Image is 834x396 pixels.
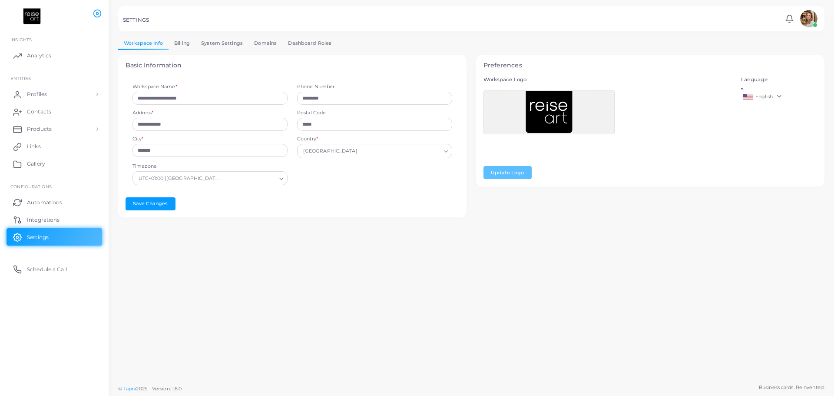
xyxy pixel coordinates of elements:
div: Search for option [297,144,452,158]
a: Automations [7,193,102,211]
input: Search for option [359,146,440,156]
label: Workspace Name [132,83,177,90]
a: Links [7,138,102,155]
a: Settings [7,228,102,246]
span: Links [27,143,41,150]
span: Configurations [10,184,52,189]
span: Contacts [27,108,51,116]
span: English [755,93,773,100]
span: ENTITIES [10,76,31,81]
span: Version: 1.8.0 [152,386,182,392]
span: INSIGHTS [10,37,32,42]
img: en [743,94,753,100]
h5: Workspace Logo [483,77,731,83]
span: © [118,385,182,393]
span: Automations [27,199,62,206]
a: Tapni [123,386,136,392]
span: 2025 [136,385,147,393]
label: Address [132,110,153,116]
span: Profiles [27,90,47,98]
h5: SETTINGS [123,17,149,23]
div: Search for option [132,171,288,185]
a: English [741,92,817,102]
a: Domains [248,37,282,50]
span: UTC+01:00 ([GEOGRAPHIC_DATA], [GEOGRAPHIC_DATA], [GEOGRAPHIC_DATA], [GEOGRAPHIC_DATA], War... [139,174,221,183]
a: Contacts [7,103,102,120]
button: Update Logo [483,166,532,179]
a: Billing [169,37,195,50]
h4: Preferences [483,62,817,69]
a: Dashboard Roles [282,37,337,50]
span: [GEOGRAPHIC_DATA] [302,147,358,156]
label: Phone Number [297,83,452,90]
button: Save Changes [126,197,175,210]
span: Business cards. Reinvented. [759,384,824,391]
h5: Language [741,77,817,83]
span: Products [27,125,52,133]
a: System Settings [195,37,248,50]
a: Integrations [7,211,102,228]
h4: Basic Information [126,62,460,69]
span: Schedule a Call [27,266,67,273]
label: Postal Code [297,110,452,116]
img: avatar [800,10,817,27]
span: Gallery [27,160,45,168]
span: Analytics [27,52,51,60]
a: Gallery [7,155,102,173]
a: Profiles [7,86,102,103]
label: Timezone [132,163,157,170]
label: City [132,136,144,143]
a: Workspace Info [118,37,169,50]
a: avatar [798,10,820,27]
a: Products [7,120,102,138]
label: Country [297,136,318,143]
span: Settings [27,233,49,241]
img: logo [8,8,56,24]
a: Analytics [7,47,102,64]
a: Schedule a Call [7,260,102,278]
span: Integrations [27,216,60,224]
input: Search for option [223,173,276,183]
